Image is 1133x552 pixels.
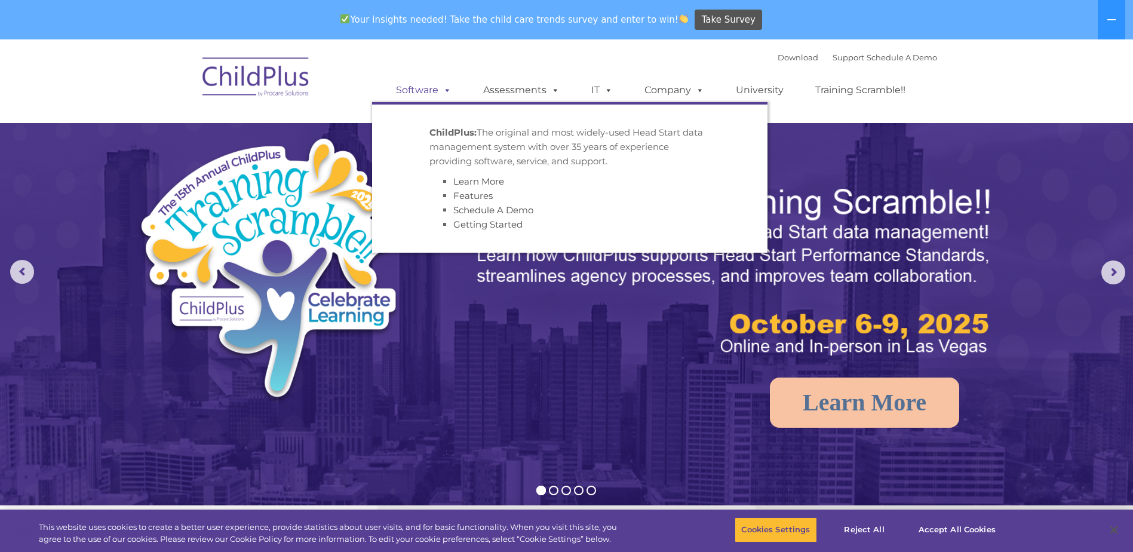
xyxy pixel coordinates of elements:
[453,219,523,230] a: Getting Started
[778,53,937,62] font: |
[827,517,902,542] button: Reject All
[453,190,493,201] a: Features
[724,78,796,102] a: University
[867,53,937,62] a: Schedule A Demo
[735,517,816,542] button: Cookies Settings
[679,14,688,23] img: 👏
[702,10,756,30] span: Take Survey
[340,14,349,23] img: ✅
[778,53,818,62] a: Download
[1101,517,1127,543] button: Close
[384,78,463,102] a: Software
[336,8,693,31] span: Your insights needed! Take the child care trends survey and enter to win!
[579,78,625,102] a: IT
[632,78,716,102] a: Company
[39,522,623,545] div: This website uses cookies to create a better user experience, provide statistics about user visit...
[803,78,917,102] a: Training Scramble!!
[166,79,202,88] span: Last name
[912,517,1002,542] button: Accept All Cookies
[471,78,572,102] a: Assessments
[770,378,959,428] a: Learn More
[166,128,217,137] span: Phone number
[695,10,762,30] a: Take Survey
[429,125,710,168] p: The original and most widely-used Head Start data management system with over 35 years of experie...
[196,49,316,109] img: ChildPlus by Procare Solutions
[453,204,533,216] a: Schedule A Demo
[429,127,477,138] strong: ChildPlus:
[833,53,864,62] a: Support
[453,176,504,187] a: Learn More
